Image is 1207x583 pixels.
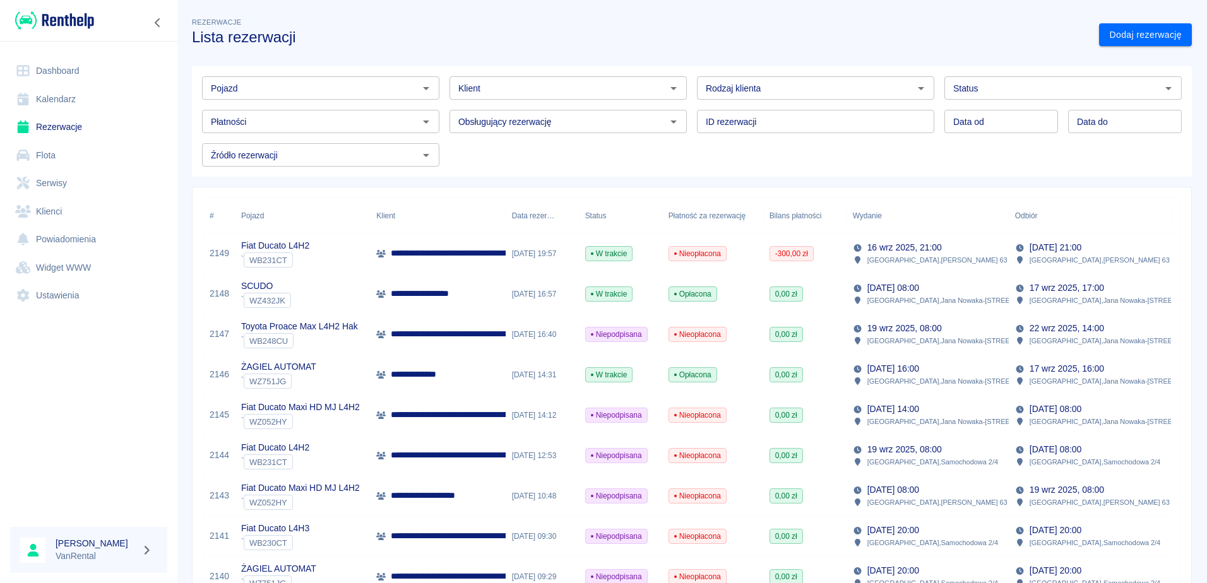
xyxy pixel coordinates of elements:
span: WZ432JK [244,296,290,305]
span: W trakcie [586,248,633,259]
p: [GEOGRAPHIC_DATA] , Jana Nowaka-[STREET_ADDRESS] [867,335,1054,346]
p: [GEOGRAPHIC_DATA] , [PERSON_NAME] 63 [867,254,1008,266]
span: 0,00 zł [770,409,802,421]
h3: Lista rezerwacji [192,28,1089,46]
span: W trakcie [586,369,633,380]
span: Niepodpisana [586,409,647,421]
button: Otwórz [417,113,435,131]
span: 0,00 zł [770,288,802,300]
span: WZ751JG [244,377,291,386]
div: Wydanie [853,198,882,233]
p: [DATE] 16:00 [867,362,919,375]
div: Płatność za rezerwację [662,198,763,233]
div: Klient [376,198,395,233]
p: [DATE] 20:00 [867,524,919,537]
p: Fiat Ducato Maxi HD MJ L4H2 [241,401,360,414]
div: Klient [370,198,505,233]
p: [DATE] 08:00 [867,483,919,497]
a: Serwisy [10,169,167,197]
a: Ustawienia [10,281,167,310]
button: Zwiń nawigację [148,15,167,31]
a: 2143 [210,489,229,502]
div: [DATE] 09:30 [506,516,579,556]
p: [DATE] 20:00 [867,564,919,577]
span: Nieopłacona [669,571,726,582]
div: Wydanie [847,198,1009,233]
p: [GEOGRAPHIC_DATA] , Jana Nowaka-[STREET_ADDRESS] [867,416,1054,427]
h6: [PERSON_NAME] [56,537,136,550]
div: [DATE] 19:57 [506,233,579,274]
span: Nieopłacona [669,531,726,542]
img: Renthelp logo [15,10,94,31]
p: [DATE] 21:00 [1030,241,1081,254]
button: Sort [1038,207,1055,225]
p: Fiat Ducato Maxi HD MJ L4H2 [241,481,360,495]
span: 0,00 zł [770,450,802,461]
span: 0,00 zł [770,490,802,502]
div: Data rezerwacji [506,198,579,233]
div: ` [241,414,360,429]
div: ` [241,374,316,389]
p: VanRental [56,550,136,563]
p: [GEOGRAPHIC_DATA] , Samochodowa 2/4 [867,456,998,468]
span: Rezerwacje [192,18,241,26]
div: Status [579,198,662,233]
p: ŻAGIEL AUTOMAT [241,562,316,575]
a: Powiadomienia [10,225,167,254]
div: Pojazd [235,198,370,233]
div: ` [241,535,309,550]
p: [DATE] 08:00 [1030,403,1081,416]
p: Fiat Ducato L4H3 [241,522,309,535]
input: DD.MM.YYYY [1068,110,1182,133]
div: [DATE] 16:57 [506,274,579,314]
p: [GEOGRAPHIC_DATA] , [PERSON_NAME] 63 [867,497,1008,508]
p: [GEOGRAPHIC_DATA] , Jana Nowaka-[STREET_ADDRESS] [867,375,1054,387]
span: Niepodpisana [586,490,647,502]
a: Flota [10,141,167,170]
span: 0,00 zł [770,369,802,380]
a: Klienci [10,197,167,226]
span: Nieopłacona [669,329,726,340]
div: Status [585,198,607,233]
button: Sort [555,207,573,225]
div: [DATE] 14:31 [506,355,579,395]
a: 2148 [210,287,229,300]
p: 19 wrz 2025, 08:00 [867,322,942,335]
div: Data rezerwacji [512,198,555,233]
div: [DATE] 16:40 [506,314,579,355]
span: Nieopłacona [669,450,726,461]
div: Pojazd [241,198,264,233]
span: WB231CT [244,256,292,265]
a: Dodaj rezerwację [1099,23,1192,47]
span: 0,00 zł [770,571,802,582]
span: Opłacona [669,288,716,300]
p: [DATE] 08:00 [1030,443,1081,456]
span: Niepodpisana [586,571,647,582]
span: WZ052HY [244,498,292,507]
div: ` [241,454,309,469]
button: Otwórz [1160,79,1177,97]
p: [DATE] 08:00 [867,281,919,295]
span: WB230CT [244,538,292,548]
p: ŻAGIEL AUTOMAT [241,360,316,374]
a: 2145 [210,408,229,421]
button: Otwórz [417,79,435,97]
span: Nieopłacona [669,248,726,259]
button: Otwórz [417,146,435,164]
p: 17 wrz 2025, 16:00 [1030,362,1104,375]
p: [GEOGRAPHIC_DATA] , Samochodowa 2/4 [1030,537,1160,548]
button: Sort [882,207,900,225]
span: -300,00 zł [770,248,813,259]
span: Niepodpisana [586,450,647,461]
div: [DATE] 14:12 [506,395,579,435]
div: Bilans płatności [763,198,847,233]
div: ` [241,293,291,308]
p: [GEOGRAPHIC_DATA] , [PERSON_NAME] 63 [1030,254,1170,266]
a: 2140 [210,570,229,583]
div: [DATE] 10:48 [506,476,579,516]
p: [DATE] 20:00 [1030,524,1081,537]
p: 19 wrz 2025, 08:00 [867,443,942,456]
a: Widget WWW [10,254,167,282]
span: Nieopłacona [669,409,726,421]
span: 0,00 zł [770,329,802,340]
